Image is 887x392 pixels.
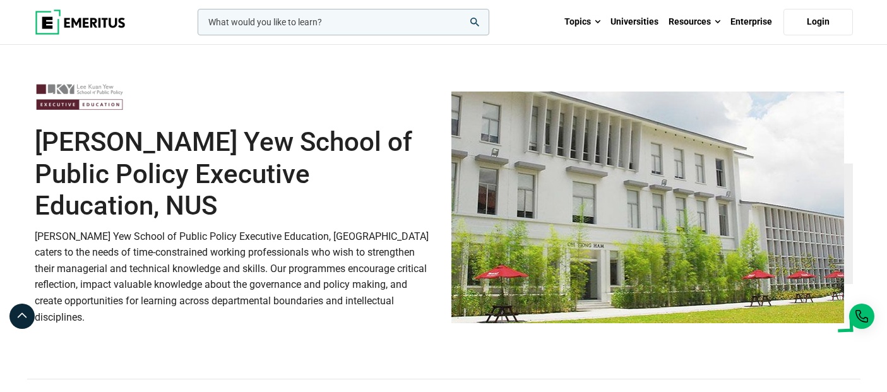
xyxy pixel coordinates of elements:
input: woocommerce-product-search-field-0 [198,9,489,35]
p: [PERSON_NAME] Yew School of Public Policy Executive Education, [GEOGRAPHIC_DATA] caters to the ne... [35,229,436,326]
a: Login [783,9,853,35]
img: Lee Kuan Yew School of Public Policy Executive Education, NUS [451,92,844,323]
h1: [PERSON_NAME] Yew School of Public Policy Executive Education, NUS [35,126,436,222]
img: Lee Kuan Yew School of Public Policy Executive Education, NUS [35,83,124,111]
